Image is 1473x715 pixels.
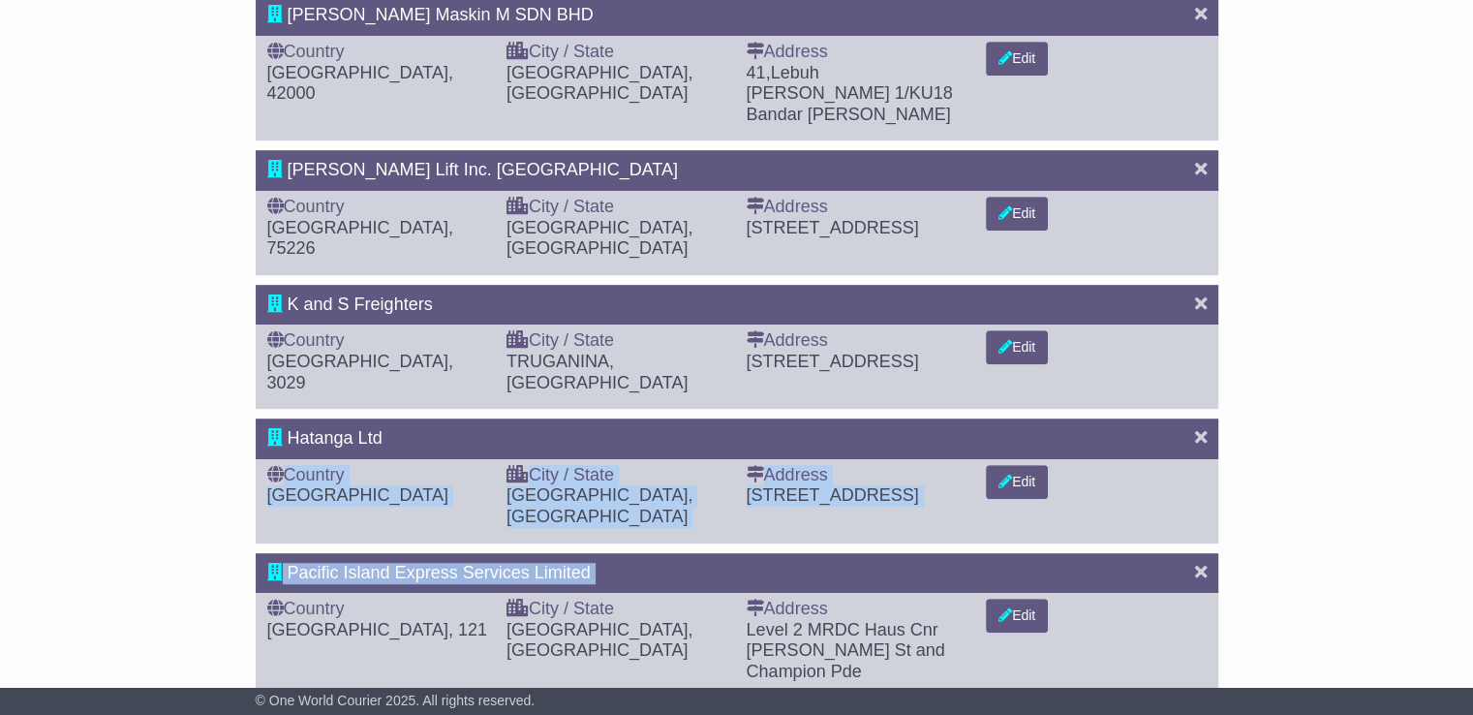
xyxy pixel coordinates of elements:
[506,197,727,218] div: City / State
[267,599,488,620] div: Country
[267,485,448,505] span: [GEOGRAPHIC_DATA]
[288,5,594,24] span: [PERSON_NAME] Maskin M SDN BHD
[288,295,433,314] span: K and S Freighters
[506,218,692,259] span: [GEOGRAPHIC_DATA], [GEOGRAPHIC_DATA]
[267,352,453,392] span: [GEOGRAPHIC_DATA], 3029
[288,428,383,448] span: Hatanga Ltd
[747,352,919,371] span: [STREET_ADDRESS]
[267,330,488,352] div: Country
[506,599,727,620] div: City / State
[986,42,1048,76] button: Edit
[267,465,488,486] div: Country
[747,599,967,620] div: Address
[256,693,536,708] span: © One World Courier 2025. All rights reserved.
[267,42,488,63] div: Country
[267,197,488,218] div: Country
[506,620,692,661] span: [GEOGRAPHIC_DATA], [GEOGRAPHIC_DATA]
[288,563,591,582] span: Pacific Island Express Services Limited
[986,197,1048,231] button: Edit
[986,599,1048,633] button: Edit
[747,42,967,63] div: Address
[986,330,1048,364] button: Edit
[986,465,1048,499] button: Edit
[747,485,919,505] span: [STREET_ADDRESS]
[506,63,692,104] span: [GEOGRAPHIC_DATA], [GEOGRAPHIC_DATA]
[506,352,688,392] span: TRUGANINA, [GEOGRAPHIC_DATA]
[747,330,967,352] div: Address
[747,63,953,104] span: 41,Lebuh [PERSON_NAME] 1/KU18
[747,465,967,486] div: Address
[747,197,967,218] div: Address
[747,105,951,124] span: Bandar [PERSON_NAME]
[506,42,727,63] div: City / State
[267,63,453,104] span: [GEOGRAPHIC_DATA], 42000
[506,465,727,486] div: City / State
[747,620,945,681] span: Cnr [PERSON_NAME] St and Champion Pde
[267,218,453,259] span: [GEOGRAPHIC_DATA], 75226
[506,330,727,352] div: City / State
[267,620,487,639] span: [GEOGRAPHIC_DATA], 121
[288,160,678,179] span: [PERSON_NAME] Lift Inc. [GEOGRAPHIC_DATA]
[506,485,692,526] span: [GEOGRAPHIC_DATA], [GEOGRAPHIC_DATA]
[747,620,905,639] span: Level 2 MRDC Haus
[747,218,919,237] span: [STREET_ADDRESS]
